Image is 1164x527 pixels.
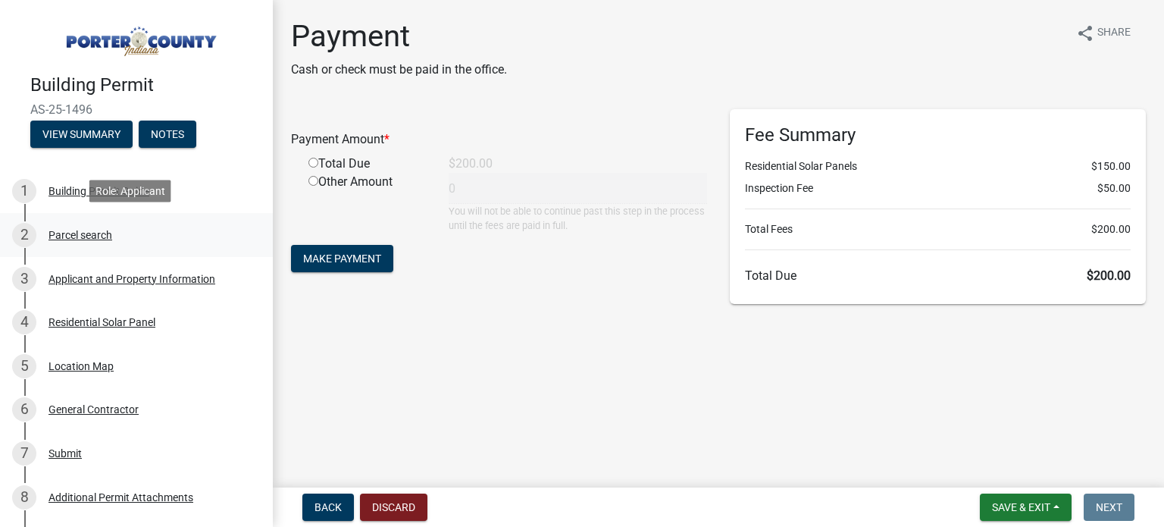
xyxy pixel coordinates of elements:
[992,501,1050,513] span: Save & Exit
[314,501,342,513] span: Back
[291,245,393,272] button: Make Payment
[745,124,1131,146] h6: Fee Summary
[30,74,261,96] h4: Building Permit
[30,129,133,141] wm-modal-confirm: Summary
[48,186,149,196] div: Building Permit Guide
[48,361,114,372] div: Location Map
[303,253,381,265] span: Make Payment
[1097,24,1131,42] span: Share
[12,485,36,510] div: 8
[1097,180,1131,196] span: $50.00
[745,180,1131,196] li: Inspection Fee
[1064,18,1143,48] button: shareShare
[980,494,1072,521] button: Save & Exit
[139,121,196,148] button: Notes
[89,180,171,202] div: Role: Applicant
[48,317,155,328] div: Residential Solar Panel
[291,18,507,55] h1: Payment
[12,354,36,378] div: 5
[30,121,133,148] button: View Summary
[48,492,193,503] div: Additional Permit Attachments
[291,61,507,79] p: Cash or check must be paid in the office.
[1076,24,1094,42] i: share
[745,158,1131,174] li: Residential Solar Panels
[30,16,249,58] img: Porter County, Indiana
[1091,158,1131,174] span: $150.00
[745,221,1131,237] li: Total Fees
[30,102,242,117] span: AS-25-1496
[12,397,36,422] div: 6
[1091,221,1131,237] span: $200.00
[280,130,718,149] div: Payment Amount
[48,230,112,240] div: Parcel search
[360,494,427,521] button: Discard
[297,155,437,173] div: Total Due
[12,310,36,334] div: 4
[48,274,215,284] div: Applicant and Property Information
[12,441,36,466] div: 7
[48,404,139,415] div: General Contractor
[12,267,36,291] div: 3
[1084,494,1134,521] button: Next
[1096,501,1122,513] span: Next
[745,268,1131,283] h6: Total Due
[48,448,82,459] div: Submit
[12,223,36,247] div: 2
[139,129,196,141] wm-modal-confirm: Notes
[302,494,354,521] button: Back
[297,173,437,233] div: Other Amount
[12,179,36,203] div: 1
[1087,268,1131,283] span: $200.00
